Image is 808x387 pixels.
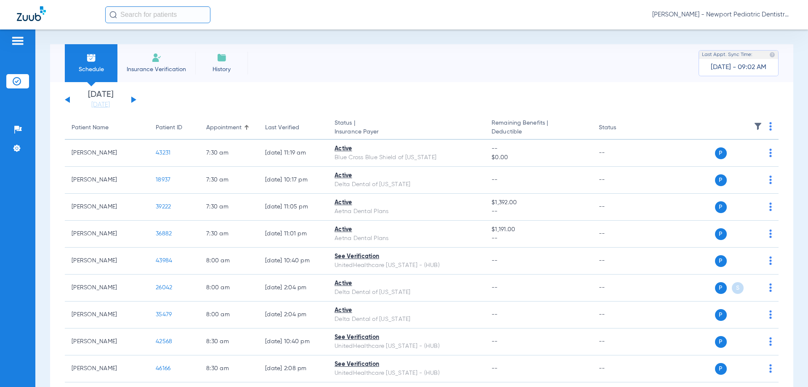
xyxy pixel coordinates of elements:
span: P [715,201,727,213]
td: -- [592,355,649,382]
span: -- [492,144,585,153]
img: group-dot-blue.svg [769,230,772,238]
td: [PERSON_NAME] [65,328,149,355]
td: [PERSON_NAME] [65,248,149,275]
div: UnitedHealthcare [US_STATE] - (HUB) [335,261,478,270]
td: -- [592,167,649,194]
td: -- [592,221,649,248]
span: Deductible [492,128,585,136]
span: -- [492,234,585,243]
div: See Verification [335,333,478,342]
img: group-dot-blue.svg [769,337,772,346]
div: Active [335,171,478,180]
span: [DATE] - 09:02 AM [711,63,766,72]
span: 42568 [156,339,172,344]
div: Active [335,225,478,234]
span: -- [492,339,498,344]
img: group-dot-blue.svg [769,122,772,131]
span: -- [492,207,585,216]
th: Status [592,116,649,140]
span: -- [492,312,498,318]
div: Active [335,144,478,153]
div: Delta Dental of [US_STATE] [335,180,478,189]
li: [DATE] [75,91,126,109]
img: Manual Insurance Verification [151,53,162,63]
span: -- [492,285,498,291]
div: Patient Name [72,123,109,132]
td: [DATE] 2:08 PM [258,355,328,382]
td: -- [592,328,649,355]
div: See Verification [335,360,478,369]
div: Patient ID [156,123,193,132]
td: [DATE] 10:40 PM [258,248,328,275]
td: -- [592,194,649,221]
img: group-dot-blue.svg [769,203,772,211]
img: last sync help info [769,52,775,58]
div: UnitedHealthcare [US_STATE] - (HUB) [335,369,478,378]
div: Delta Dental of [US_STATE] [335,288,478,297]
img: Schedule [86,53,96,63]
td: 8:30 AM [199,328,258,355]
input: Search for patients [105,6,210,23]
div: UnitedHealthcare [US_STATE] - (HUB) [335,342,478,351]
div: Appointment [206,123,252,132]
img: Zuub Logo [17,6,46,21]
span: P [715,228,727,240]
span: Schedule [71,65,111,74]
td: 8:00 AM [199,275,258,302]
td: [DATE] 10:40 PM [258,328,328,355]
img: group-dot-blue.svg [769,310,772,319]
img: hamburger-icon [11,36,24,46]
span: $0.00 [492,153,585,162]
td: [DATE] 11:05 PM [258,194,328,221]
td: [PERSON_NAME] [65,167,149,194]
td: 7:30 AM [199,194,258,221]
span: [PERSON_NAME] - Newport Pediatric Dentistry [652,11,791,19]
a: [DATE] [75,101,126,109]
td: [PERSON_NAME] [65,221,149,248]
span: 36882 [156,231,172,237]
img: group-dot-blue.svg [769,176,772,184]
th: Status | [328,116,485,140]
span: $1,392.00 [492,198,585,207]
span: P [715,309,727,321]
div: See Verification [335,252,478,261]
span: 18937 [156,177,170,183]
div: Patient Name [72,123,142,132]
td: [DATE] 2:04 PM [258,302,328,328]
div: Active [335,198,478,207]
span: 43984 [156,258,172,264]
span: P [715,282,727,294]
span: P [715,147,727,159]
img: group-dot-blue.svg [769,149,772,157]
img: History [217,53,227,63]
div: Delta Dental of [US_STATE] [335,315,478,324]
td: -- [592,302,649,328]
td: [PERSON_NAME] [65,275,149,302]
td: [DATE] 11:01 PM [258,221,328,248]
td: -- [592,248,649,275]
div: Active [335,306,478,315]
span: P [715,174,727,186]
span: History [202,65,242,74]
span: 43231 [156,150,170,156]
span: -- [492,366,498,371]
span: 26042 [156,285,172,291]
td: 8:00 AM [199,302,258,328]
div: Appointment [206,123,242,132]
div: Blue Cross Blue Shield of [US_STATE] [335,153,478,162]
th: Remaining Benefits | [485,116,592,140]
span: P [715,255,727,267]
td: 7:30 AM [199,167,258,194]
div: Active [335,279,478,288]
span: P [715,336,727,348]
span: Insurance Payer [335,128,478,136]
div: Patient ID [156,123,182,132]
td: -- [592,140,649,167]
td: 8:00 AM [199,248,258,275]
span: -- [492,258,498,264]
span: 46166 [156,366,170,371]
img: group-dot-blue.svg [769,256,772,265]
iframe: Chat Widget [766,347,808,387]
